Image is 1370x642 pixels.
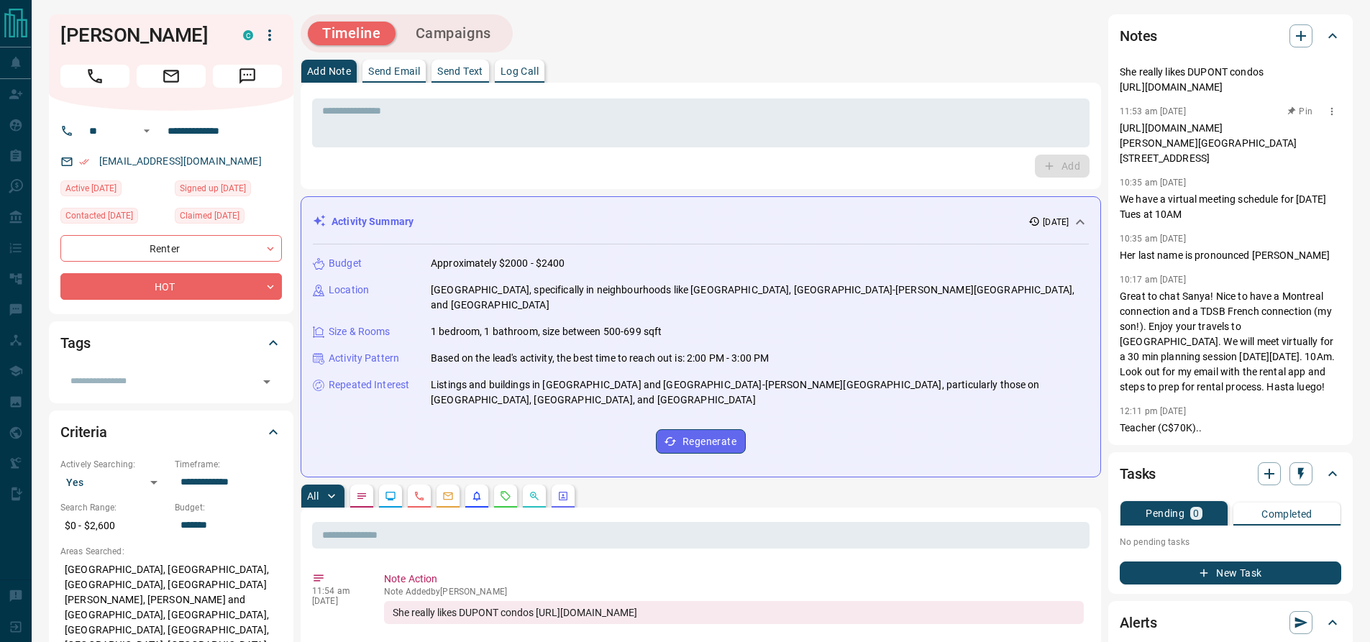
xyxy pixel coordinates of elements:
svg: Listing Alerts [471,490,483,502]
p: Location [329,283,369,298]
p: Areas Searched: [60,545,282,558]
p: Search Range: [60,501,168,514]
p: $0 - $2,600 [60,514,168,538]
span: Call [60,65,129,88]
svg: Lead Browsing Activity [385,490,396,502]
p: Add Note [307,66,351,76]
p: Great to chat Sanya! Nice to have a Montreal connection and a TDSB French connection (my son!). E... [1120,289,1341,395]
button: Open [257,372,277,392]
p: [GEOGRAPHIC_DATA], specifically in neighbourhoods like [GEOGRAPHIC_DATA], [GEOGRAPHIC_DATA]-[PERS... [431,283,1089,313]
span: Active [DATE] [65,181,117,196]
p: Completed [1261,509,1312,519]
p: 1 bedroom, 1 bathroom, size between 500-699 sqft [431,324,662,339]
p: Budget [329,256,362,271]
h1: [PERSON_NAME] [60,24,222,47]
span: Claimed [DATE] [180,208,239,223]
p: Send Email [368,66,420,76]
p: Activity Summary [332,214,414,229]
svg: Emails [442,490,454,502]
div: Notes [1120,19,1341,53]
p: [DATE] [1043,216,1069,229]
p: Budget: [175,501,282,514]
div: Alerts [1120,605,1341,640]
p: Repeated Interest [329,377,409,393]
span: Contacted [DATE] [65,208,133,223]
button: New Task [1120,561,1341,584]
p: [DATE] [312,596,362,606]
p: Her last name is pronounced [PERSON_NAME] [1120,248,1341,263]
div: She really likes DUPONT condos [URL][DOMAIN_NAME] [384,601,1084,624]
p: 0 [1193,508,1199,518]
div: Tue Jul 29 2025 [175,208,282,228]
button: Pin [1279,105,1321,118]
p: Approximately $2000 - $2400 [431,256,565,271]
button: Regenerate [656,429,746,454]
a: [EMAIL_ADDRESS][DOMAIN_NAME] [99,155,262,167]
div: Criteria [60,415,282,449]
p: 12:11 pm [DATE] [1120,406,1186,416]
p: Note Added by [PERSON_NAME] [384,587,1084,597]
svg: Agent Actions [557,490,569,502]
p: Based on the lead's activity, the best time to reach out is: 2:00 PM - 3:00 PM [431,351,769,366]
button: Open [138,122,155,139]
p: Note Action [384,572,1084,587]
h2: Alerts [1120,611,1157,634]
button: Timeline [308,22,396,45]
svg: Calls [414,490,425,502]
p: She really likes DUPONT condos [URL][DOMAIN_NAME] [1120,65,1341,95]
p: No pending tasks [1120,531,1341,553]
div: Renter [60,235,282,262]
button: Campaigns [401,22,506,45]
p: 11:54 am [312,586,362,596]
div: Activity Summary[DATE] [313,208,1089,235]
svg: Opportunities [529,490,540,502]
p: Actively Searching: [60,458,168,471]
div: Sat Jun 18 2022 [175,180,282,201]
div: HOT [60,273,282,300]
p: Teacher (C$70K).. [1120,421,1341,436]
p: Pending [1146,508,1184,518]
p: 10:35 am [DATE] [1120,178,1186,188]
p: 11:53 am [DATE] [1120,106,1186,116]
p: Size & Rooms [329,324,391,339]
h2: Notes [1120,24,1157,47]
div: Mon Jul 28 2025 [60,180,168,201]
div: condos.ca [243,30,253,40]
h2: Criteria [60,421,107,444]
svg: Notes [356,490,367,502]
div: Yes [60,471,168,494]
span: Email [137,65,206,88]
h2: Tasks [1120,462,1156,485]
p: 10:35 am [DATE] [1120,234,1186,244]
div: Wed Jul 30 2025 [60,208,168,228]
h2: Tags [60,331,90,354]
div: Tasks [1120,457,1341,491]
p: All [307,491,319,501]
div: Tags [60,326,282,360]
p: Log Call [501,66,539,76]
span: Message [213,65,282,88]
svg: Requests [500,490,511,502]
svg: Email Verified [79,157,89,167]
span: Signed up [DATE] [180,181,246,196]
p: Listings and buildings in [GEOGRAPHIC_DATA] and [GEOGRAPHIC_DATA]-[PERSON_NAME][GEOGRAPHIC_DATA],... [431,377,1089,408]
p: Timeframe: [175,458,282,471]
p: We have a virtual meeting schedule for [DATE] Tues at 10AM [1120,192,1341,222]
p: [URL][DOMAIN_NAME] [PERSON_NAME][GEOGRAPHIC_DATA][STREET_ADDRESS] [1120,121,1341,166]
p: Activity Pattern [329,351,399,366]
p: Send Text [437,66,483,76]
p: 10:17 am [DATE] [1120,275,1186,285]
